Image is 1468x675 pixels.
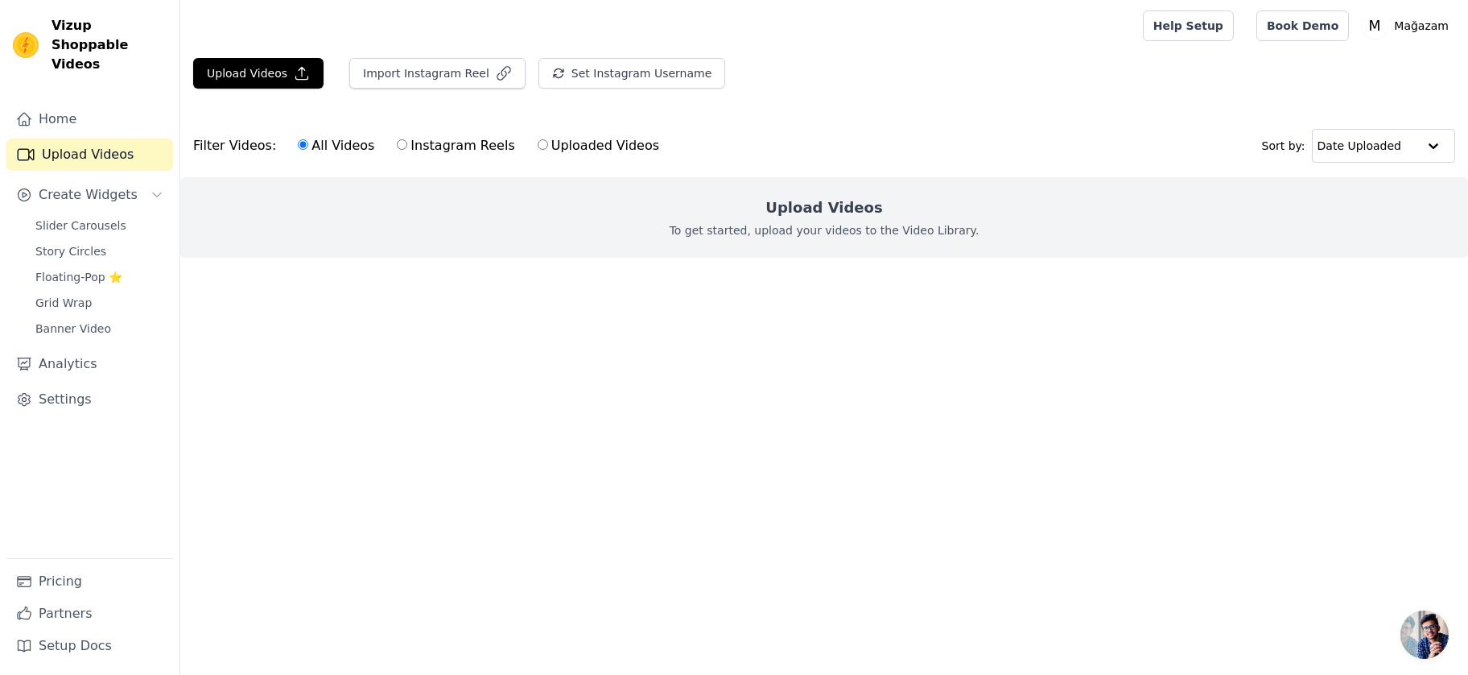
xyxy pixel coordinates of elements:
[538,58,725,89] button: Set Instagram Username
[670,222,979,238] p: To get started, upload your videos to the Video Library.
[1362,11,1455,40] button: M Mağazam
[1262,129,1456,163] div: Sort by:
[35,295,92,311] span: Grid Wrap
[35,321,111,337] span: Banner Video
[1143,10,1234,41] a: Help Setup
[538,139,548,150] input: Uploaded Videos
[297,135,375,156] label: All Videos
[13,32,39,58] img: Vizup
[6,139,173,171] a: Upload Videos
[39,185,138,205] span: Create Widgets
[1256,10,1349,41] a: Book Demo
[537,135,660,156] label: Uploaded Videos
[193,127,668,164] div: Filter Videos:
[35,217,126,234] span: Slider Carousels
[1400,611,1449,659] div: Açık sohbet
[6,179,173,211] button: Create Widgets
[35,269,122,285] span: Floating-Pop ⭐
[765,197,882,219] h2: Upload Videos
[6,348,173,380] a: Analytics
[6,383,173,416] a: Settings
[26,266,173,288] a: Floating-Pop ⭐
[6,103,173,135] a: Home
[6,565,173,598] a: Pricing
[35,243,106,259] span: Story Circles
[6,598,173,630] a: Partners
[193,58,324,89] button: Upload Videos
[349,58,526,89] button: Import Instagram Reel
[26,292,173,314] a: Grid Wrap
[52,16,167,74] span: Vizup Shoppable Videos
[26,214,173,237] a: Slider Carousels
[396,135,515,156] label: Instagram Reels
[6,630,173,662] a: Setup Docs
[1369,18,1381,34] text: M
[1388,11,1455,40] p: Mağazam
[26,317,173,340] a: Banner Video
[397,139,407,150] input: Instagram Reels
[298,139,308,150] input: All Videos
[26,240,173,263] a: Story Circles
